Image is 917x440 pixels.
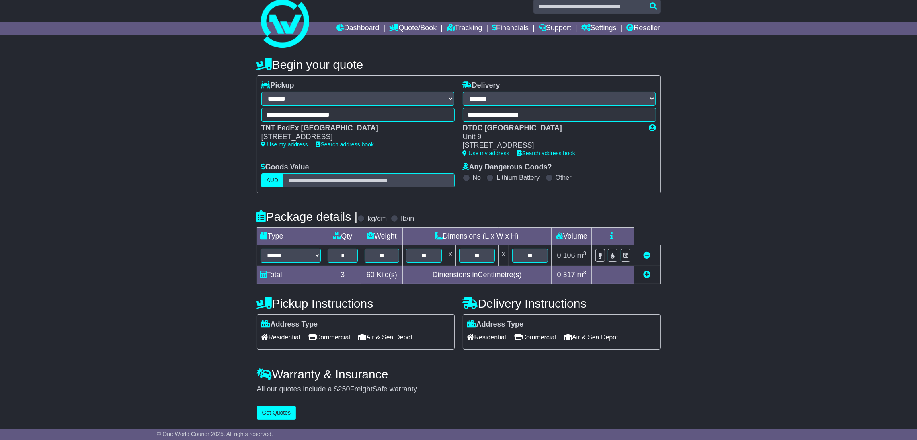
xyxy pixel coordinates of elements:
a: Support [539,22,571,35]
span: m [577,271,587,279]
span: Commercial [308,331,350,343]
div: Unit 9 [463,133,641,142]
div: [STREET_ADDRESS] [463,141,641,150]
span: Residential [261,331,300,343]
h4: Delivery Instructions [463,297,661,310]
a: Search address book [316,141,374,148]
label: Pickup [261,81,294,90]
td: Weight [361,228,403,245]
h4: Package details | [257,210,358,223]
label: kg/cm [367,214,387,223]
a: Remove this item [644,251,651,259]
td: Volume [552,228,592,245]
td: x [445,245,455,266]
a: Search address book [517,150,575,156]
label: AUD [261,173,284,187]
label: Other [556,174,572,181]
sup: 3 [583,250,587,256]
h4: Warranty & Insurance [257,368,661,381]
span: 0.106 [557,251,575,259]
sup: 3 [583,269,587,276]
span: Air & Sea Depot [358,331,412,343]
a: Financials [492,22,529,35]
td: Type [257,228,324,245]
a: Use my address [261,141,308,148]
td: Dimensions (L x W x H) [402,228,552,245]
td: Total [257,266,324,284]
span: © One World Courier 2025. All rights reserved. [157,431,273,437]
a: Reseller [626,22,660,35]
td: x [499,245,509,266]
td: Dimensions in Centimetre(s) [402,266,552,284]
div: DTDC [GEOGRAPHIC_DATA] [463,124,641,133]
button: Get Quotes [257,406,296,420]
label: Delivery [463,81,500,90]
span: 250 [338,385,350,393]
label: lb/in [401,214,414,223]
label: Address Type [467,320,524,329]
h4: Begin your quote [257,58,661,71]
span: 60 [367,271,375,279]
label: Goods Value [261,163,309,172]
label: Any Dangerous Goods? [463,163,552,172]
td: Qty [324,228,361,245]
td: Kilo(s) [361,266,403,284]
td: 3 [324,266,361,284]
div: [STREET_ADDRESS] [261,133,447,142]
a: Dashboard [336,22,380,35]
label: Address Type [261,320,318,329]
div: All our quotes include a $ FreightSafe warranty. [257,385,661,394]
span: m [577,251,587,259]
span: Residential [467,331,506,343]
label: Lithium Battery [496,174,540,181]
a: Use my address [463,150,509,156]
a: Add new item [644,271,651,279]
a: Quote/Book [389,22,437,35]
span: Air & Sea Depot [564,331,618,343]
div: TNT FedEx [GEOGRAPHIC_DATA] [261,124,447,133]
span: Commercial [514,331,556,343]
a: Tracking [447,22,482,35]
a: Settings [581,22,617,35]
label: No [473,174,481,181]
h4: Pickup Instructions [257,297,455,310]
span: 0.317 [557,271,575,279]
